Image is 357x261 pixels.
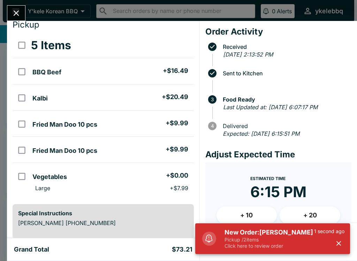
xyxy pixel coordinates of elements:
[217,207,277,224] button: + 10
[223,130,299,137] em: Expected: [DATE] 6:15:51 PM
[32,147,97,155] h5: Fried Man Doo 10 pcs
[32,68,61,76] h5: BBQ Beef
[162,93,188,101] h5: + $20.49
[250,176,286,181] span: Estimated Time
[205,149,351,160] h4: Adjust Expected Time
[250,183,306,201] time: 6:15 PM
[166,171,188,180] h5: + $0.00
[225,243,314,249] p: Click here to review order
[32,173,67,181] h5: Vegetables
[7,6,25,21] button: Close
[170,185,188,192] p: + $7.99
[314,228,344,234] p: 1 second ago
[172,245,192,254] h5: $73.21
[225,237,314,243] p: Pickup / 2 items
[13,33,194,199] table: orders table
[35,185,50,192] p: Large
[166,145,188,154] h5: + $9.99
[225,228,314,237] h5: New Order: [PERSON_NAME]
[219,123,351,129] span: Delivered
[14,245,49,254] h5: Grand Total
[219,96,351,103] span: Food Ready
[13,20,39,30] span: Pickup
[18,219,188,226] p: [PERSON_NAME] [PHONE_NUMBER]
[219,44,351,50] span: Received
[163,67,188,75] h5: + $16.49
[211,123,214,129] text: 4
[32,120,97,129] h5: Fried Man Doo 10 pcs
[166,119,188,127] h5: + $9.99
[18,210,188,217] h6: Special Instructions
[205,27,351,37] h4: Order Activity
[31,38,71,52] h3: 5 Items
[223,104,318,111] em: Last Updated at: [DATE] 6:07:17 PM
[219,70,351,76] span: Sent to Kitchen
[211,97,214,102] text: 3
[280,207,340,224] button: + 20
[32,94,48,103] h5: Kalbi
[223,51,273,58] em: [DATE] 2:13:52 PM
